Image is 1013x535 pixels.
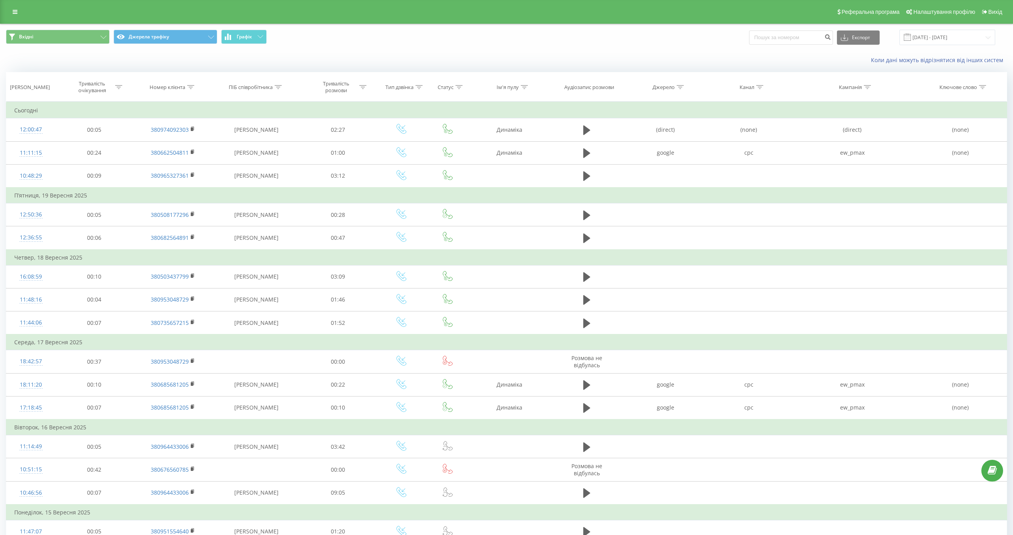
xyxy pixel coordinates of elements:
[151,381,189,388] a: 380685681205
[624,373,707,396] td: google
[151,527,189,535] a: 380951554640
[300,141,377,164] td: 01:00
[213,226,300,250] td: [PERSON_NAME]
[749,30,833,45] input: Пошук за номером
[213,435,300,458] td: [PERSON_NAME]
[55,311,133,335] td: 00:07
[55,265,133,288] td: 00:10
[300,350,377,373] td: 00:00
[315,80,357,94] div: Тривалість розмови
[213,141,300,164] td: [PERSON_NAME]
[300,458,377,481] td: 00:00
[300,164,377,188] td: 03:12
[151,211,189,218] a: 380508177296
[151,466,189,473] a: 380676560785
[55,458,133,481] td: 00:42
[497,84,519,91] div: Ім'я пулу
[469,396,550,419] td: Динаміка
[55,481,133,505] td: 00:07
[55,118,133,141] td: 00:05
[151,404,189,411] a: 380685681205
[914,141,1007,164] td: (none)
[151,149,189,156] a: 380662504811
[707,118,791,141] td: (none)
[300,226,377,250] td: 00:47
[151,489,189,496] a: 380964433006
[213,373,300,396] td: [PERSON_NAME]
[151,273,189,280] a: 380503437799
[300,311,377,335] td: 01:52
[14,122,47,137] div: 12:00:47
[14,269,47,285] div: 16:08:59
[55,435,133,458] td: 00:05
[55,350,133,373] td: 00:37
[151,172,189,179] a: 380965327361
[14,145,47,161] div: 11:11:15
[791,373,914,396] td: ew_pmax
[564,84,614,91] div: Аудіозапис розмови
[55,373,133,396] td: 00:10
[300,481,377,505] td: 09:05
[469,141,550,164] td: Динаміка
[151,443,189,450] a: 380964433006
[842,9,900,15] span: Реферальна програма
[213,265,300,288] td: [PERSON_NAME]
[229,84,273,91] div: ПІБ співробітника
[707,396,791,419] td: cpc
[14,207,47,222] div: 12:50:36
[939,84,977,91] div: Ключове слово
[151,319,189,326] a: 380735657215
[707,141,791,164] td: cpc
[6,334,1007,350] td: Середа, 17 Вересня 2025
[707,373,791,396] td: cpc
[300,265,377,288] td: 03:09
[55,396,133,419] td: 00:07
[6,250,1007,266] td: Четвер, 18 Вересня 2025
[150,84,185,91] div: Номер клієнта
[14,400,47,415] div: 17:18:45
[914,373,1007,396] td: (none)
[624,141,707,164] td: google
[55,203,133,226] td: 00:05
[385,84,414,91] div: Тип дзвінка
[10,84,50,91] div: [PERSON_NAME]
[300,396,377,419] td: 00:10
[914,118,1007,141] td: (none)
[14,439,47,454] div: 11:14:49
[839,84,862,91] div: Кампанія
[55,141,133,164] td: 00:24
[653,84,675,91] div: Джерело
[300,288,377,311] td: 01:46
[988,9,1002,15] span: Вихід
[6,102,1007,118] td: Сьогодні
[791,118,914,141] td: (direct)
[14,462,47,477] div: 10:51:15
[14,354,47,369] div: 18:42:57
[6,188,1007,203] td: П’ятниця, 19 Вересня 2025
[213,396,300,419] td: [PERSON_NAME]
[624,118,707,141] td: (direct)
[913,9,975,15] span: Налаштування профілю
[151,126,189,133] a: 380974092303
[571,462,602,477] span: Розмова не відбулась
[6,505,1007,520] td: Понеділок, 15 Вересня 2025
[914,396,1007,419] td: (none)
[438,84,453,91] div: Статус
[55,226,133,250] td: 00:06
[55,164,133,188] td: 00:09
[14,168,47,184] div: 10:48:29
[300,203,377,226] td: 00:28
[213,164,300,188] td: [PERSON_NAME]
[6,30,110,44] button: Вхідні
[300,118,377,141] td: 02:27
[469,373,550,396] td: Динаміка
[624,396,707,419] td: google
[114,30,217,44] button: Джерела трафіку
[469,118,550,141] td: Динаміка
[71,80,113,94] div: Тривалість очікування
[221,30,267,44] button: Графік
[6,419,1007,435] td: Вівторок, 16 Вересня 2025
[14,377,47,393] div: 18:11:20
[14,230,47,245] div: 12:36:55
[14,315,47,330] div: 11:44:06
